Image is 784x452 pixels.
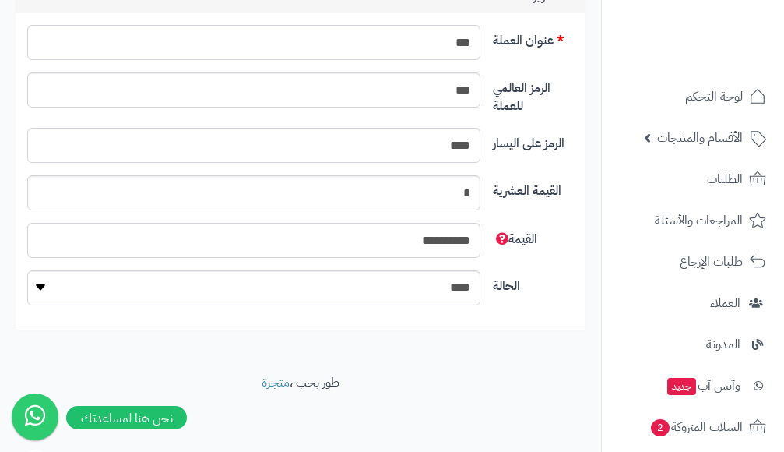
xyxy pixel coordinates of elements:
[667,378,696,395] span: جديد
[487,175,580,200] label: القيمة العشرية
[611,202,775,239] a: المراجعات والأسئلة
[666,375,740,397] span: وآتس آب
[680,251,743,273] span: طلبات الإرجاع
[655,210,743,231] span: المراجعات والأسئلة
[487,128,580,153] label: الرمز على اليسار
[649,416,743,438] span: السلات المتروكة
[487,72,580,115] label: الرمز العالمي للعملة
[611,367,775,404] a: وآتس آبجديد
[707,168,743,190] span: الطلبات
[611,161,775,198] a: الطلبات
[611,326,775,363] a: المدونة
[611,243,775,281] a: طلبات الإرجاع
[685,86,743,108] span: لوحة التحكم
[657,127,743,149] span: الأقسام والمنتجات
[262,373,290,392] a: متجرة
[487,270,580,295] label: الحالة
[611,284,775,322] a: العملاء
[611,408,775,446] a: السلات المتروكة2
[706,334,740,355] span: المدونة
[651,419,670,436] span: 2
[487,25,580,50] label: عنوان العملة
[710,292,740,314] span: العملاء
[611,78,775,115] a: لوحة التحكم
[493,230,537,249] span: القيمة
